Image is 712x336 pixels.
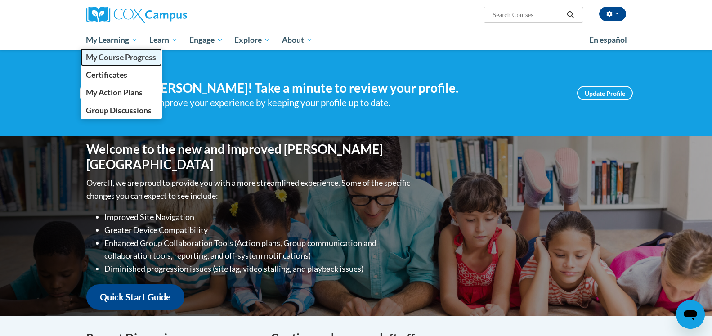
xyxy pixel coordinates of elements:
button: Search [564,9,577,20]
iframe: Button to launch messaging window [676,300,705,329]
a: En español [583,31,633,49]
a: Update Profile [577,86,633,100]
button: Account Settings [599,7,626,21]
span: My Action Plans [86,88,143,97]
div: Help improve your experience by keeping your profile up to date. [134,95,564,110]
span: Engage [189,35,223,45]
a: Cox Campus [86,7,257,23]
img: Cox Campus [86,7,187,23]
li: Enhanced Group Collaboration Tools (Action plans, Group communication and collaboration tools, re... [104,237,412,263]
span: Learn [149,35,178,45]
div: Main menu [73,30,640,50]
a: My Learning [81,30,144,50]
img: Profile Image [80,73,120,113]
span: Certificates [86,70,127,80]
span: En español [589,35,627,45]
span: Explore [234,35,270,45]
a: My Course Progress [81,49,162,66]
a: Certificates [81,66,162,84]
a: About [276,30,318,50]
h4: Hi [PERSON_NAME]! Take a minute to review your profile. [134,81,564,96]
span: Group Discussions [86,106,152,115]
a: My Action Plans [81,84,162,101]
p: Overall, we are proud to provide you with a more streamlined experience. Some of the specific cha... [86,176,412,202]
span: About [282,35,313,45]
h1: Welcome to the new and improved [PERSON_NAME][GEOGRAPHIC_DATA] [86,142,412,172]
a: Explore [228,30,276,50]
a: Quick Start Guide [86,284,184,310]
span: My Course Progress [86,53,156,62]
li: Diminished progression issues (site lag, video stalling, and playback issues) [104,262,412,275]
a: Engage [184,30,229,50]
li: Improved Site Navigation [104,211,412,224]
a: Learn [143,30,184,50]
li: Greater Device Compatibility [104,224,412,237]
input: Search Courses [492,9,564,20]
span: My Learning [86,35,138,45]
a: Group Discussions [81,102,162,119]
